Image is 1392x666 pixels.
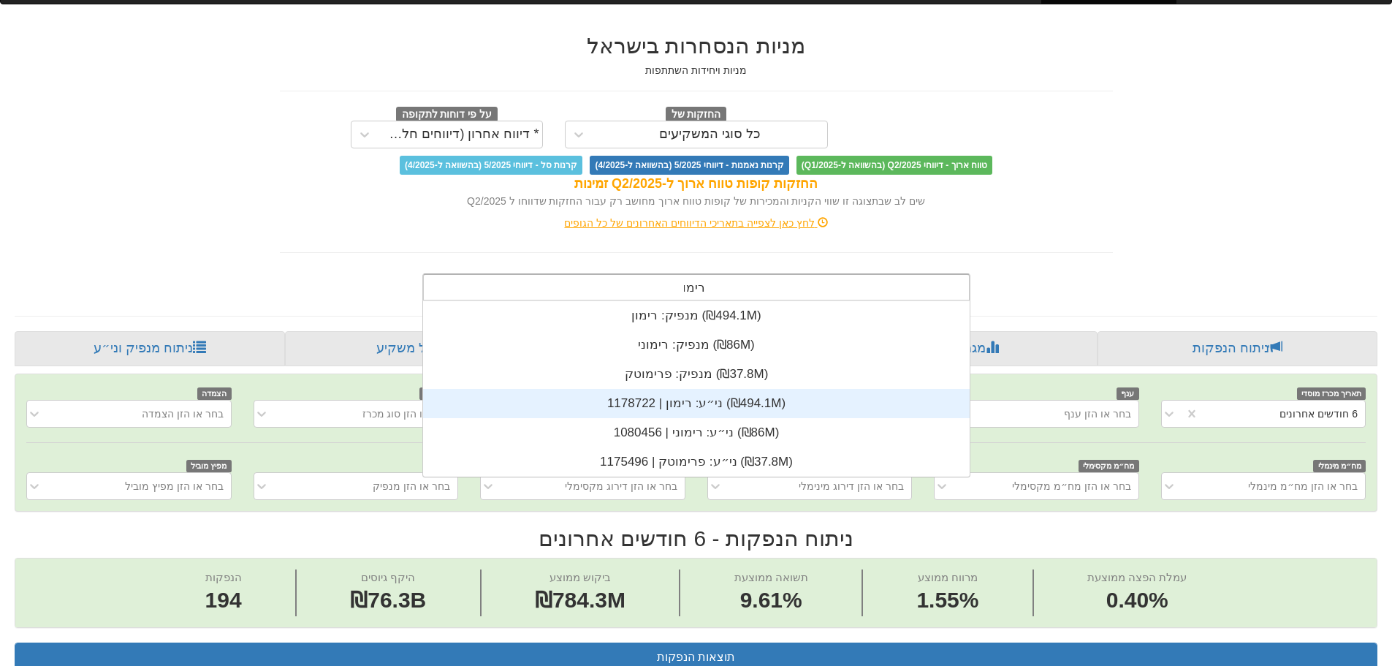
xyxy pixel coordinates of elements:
[734,571,808,583] span: תשואה ממוצעת
[381,127,539,142] div: * דיווח אחרון (דיווחים חלקיים)
[565,479,677,493] div: בחר או הזן דירוג מקסימלי
[1064,406,1131,421] div: בחר או הזן ענף
[280,175,1113,194] div: החזקות קופות טווח ארוך ל-Q2/2025 זמינות
[205,585,242,616] span: 194
[1297,387,1366,400] span: תאריך מכרז מוסדי
[1087,571,1187,583] span: עמלת הפצה ממוצעת
[549,571,611,583] span: ביקוש ממוצע
[423,418,970,447] div: ני״ע: ‏רימוני | 1080456 ‎(₪86M)‎
[400,156,582,175] span: קרנות סל - דיווחי 5/2025 (בהשוואה ל-4/2025)
[666,107,727,123] span: החזקות של
[186,460,232,472] span: מפיץ מוביל
[918,571,978,583] span: מרווח ממוצע
[1012,479,1131,493] div: בחר או הזן מח״מ מקסימלי
[15,526,1377,550] h2: ניתוח הנפקות - 6 חודשים אחרונים
[1098,331,1377,366] a: ניתוח הנפקות
[280,34,1113,58] h2: מניות הנסחרות בישראל
[796,156,992,175] span: טווח ארוך - דיווחי Q2/2025 (בהשוואה ל-Q1/2025)
[26,651,1366,664] h3: תוצאות הנפקות
[916,585,978,616] span: 1.55%
[423,447,970,477] div: ני״ע: ‏פרימוטק | 1175496 ‎(₪37.8M)‎
[423,301,970,477] div: grid
[280,65,1113,76] h5: מניות ויחידות השתתפות
[1248,479,1358,493] div: בחר או הזן מח״מ מינמלי
[423,301,970,330] div: מנפיק: ‏רימון ‎(₪494.1M)‎
[396,107,498,123] span: על פי דוחות לתקופה
[590,156,788,175] span: קרנות נאמנות - דיווחי 5/2025 (בהשוואה ל-4/2025)
[142,406,224,421] div: בחר או הזן הצמדה
[1313,460,1366,472] span: מח״מ מינמלי
[197,387,232,400] span: הצמדה
[659,127,761,142] div: כל סוגי המשקיעים
[423,360,970,389] div: מנפיק: ‏פרימוטק ‎(₪37.8M)‎
[125,479,224,493] div: בחר או הזן מפיץ מוביל
[361,571,415,583] span: היקף גיוסים
[205,571,242,583] span: הנפקות
[362,406,451,421] div: בחר או הזן סוג מכרז
[280,194,1113,208] div: שים לב שבתצוגה זו שווי הקניות והמכירות של קופות טווח ארוך מחושב רק עבור החזקות שדווחו ל Q2/2025
[419,387,459,400] span: סוג מכרז
[423,330,970,360] div: מנפיק: ‏רימוני ‎(₪86M)‎
[799,479,904,493] div: בחר או הזן דירוג מינימלי
[1087,585,1187,616] span: 0.40%
[1279,406,1358,421] div: 6 חודשים אחרונים
[734,585,808,616] span: 9.61%
[285,331,560,366] a: פרופיל משקיע
[269,216,1124,230] div: לחץ כאן לצפייה בתאריכי הדיווחים האחרונים של כל הגופים
[373,479,450,493] div: בחר או הזן מנפיק
[423,389,970,418] div: ני״ע: ‏רימון | 1178722 ‎(₪494.1M)‎
[1117,387,1139,400] span: ענף
[350,588,426,612] span: ₪76.3B
[535,588,625,612] span: ₪784.3M
[15,331,285,366] a: ניתוח מנפיק וני״ע
[1079,460,1139,472] span: מח״מ מקסימלי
